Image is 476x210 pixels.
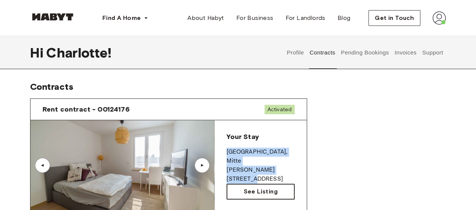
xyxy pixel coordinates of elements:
[227,184,295,199] a: See Listing
[265,105,295,114] span: Activated
[368,10,420,26] button: Get in Touch
[227,166,295,184] p: [PERSON_NAME][STREET_ADDRESS]
[39,163,46,168] div: ▲
[286,36,305,69] button: Profile
[394,36,417,69] button: Invoices
[30,45,46,60] span: Hi
[421,36,444,69] button: Support
[181,11,230,26] a: About Habyt
[285,14,325,23] span: For Landlords
[102,14,141,23] span: Find A Home
[227,148,295,166] p: [GEOGRAPHIC_DATA] , Mitte
[279,11,331,26] a: For Landlords
[375,14,414,23] span: Get in Touch
[96,11,154,26] button: Find A Home
[43,105,129,114] span: Rent contract - 00124176
[230,11,280,26] a: For Business
[30,13,75,21] img: Habyt
[187,14,224,23] span: About Habyt
[332,11,357,26] a: Blog
[198,163,206,168] div: ▲
[236,14,274,23] span: For Business
[30,81,73,92] span: Contracts
[243,187,277,196] span: See Listing
[46,45,111,60] span: Charlotte !
[338,14,351,23] span: Blog
[309,36,336,69] button: Contracts
[284,36,446,69] div: user profile tabs
[432,11,446,25] img: avatar
[340,36,390,69] button: Pending Bookings
[227,133,259,141] span: Your Stay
